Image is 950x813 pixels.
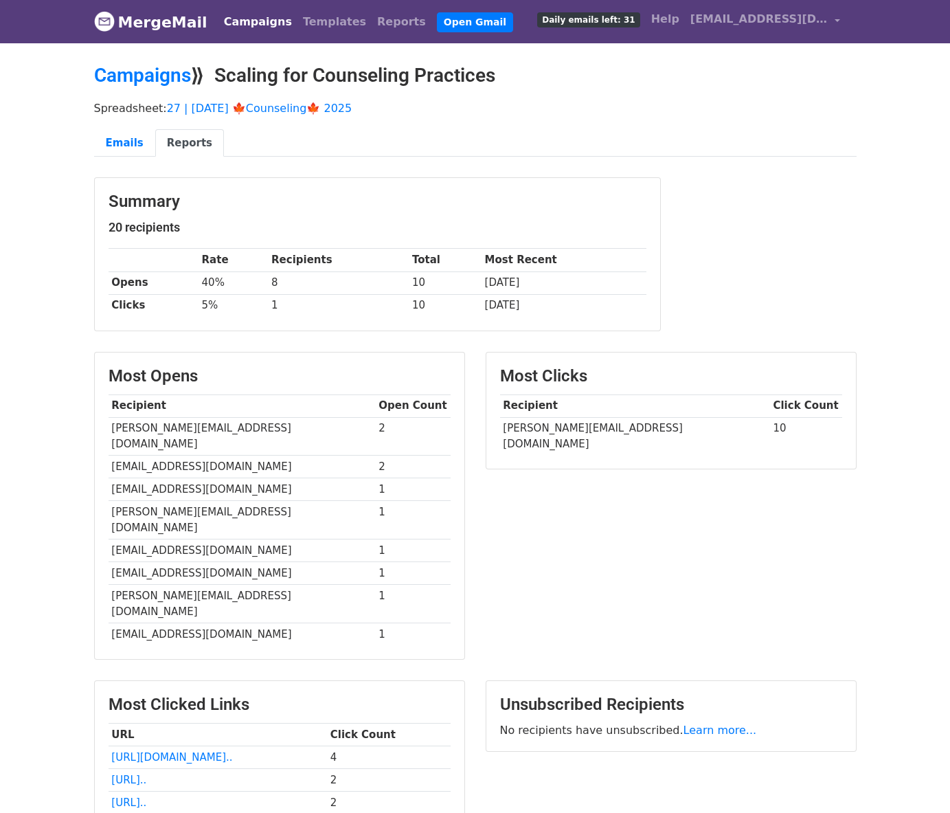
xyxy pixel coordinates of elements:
[111,774,146,786] a: [URL]..
[109,585,376,623] td: [PERSON_NAME][EMAIL_ADDRESS][DOMAIN_NAME]
[94,64,857,87] h2: ⟫ Scaling for Counseling Practices
[376,501,451,539] td: 1
[376,562,451,585] td: 1
[297,8,372,36] a: Templates
[376,417,451,456] td: 2
[376,539,451,562] td: 1
[155,129,224,157] a: Reports
[109,220,646,235] h5: 20 recipients
[109,501,376,539] td: [PERSON_NAME][EMAIL_ADDRESS][DOMAIN_NAME]
[199,271,269,294] td: 40%
[327,723,451,746] th: Click Count
[94,101,857,115] p: Spreadsheet:
[218,8,297,36] a: Campaigns
[167,102,352,115] a: 27 | [DATE] 🍁Counseling🍁 2025
[327,746,451,768] td: 4
[109,366,451,386] h3: Most Opens
[881,747,950,813] iframe: Chat Widget
[109,294,199,317] th: Clicks
[532,5,645,33] a: Daily emails left: 31
[683,724,757,737] a: Learn more...
[268,271,409,294] td: 8
[109,623,376,645] td: [EMAIL_ADDRESS][DOMAIN_NAME]
[482,271,646,294] td: [DATE]
[94,129,155,157] a: Emails
[109,271,199,294] th: Opens
[111,797,146,809] a: [URL]..
[199,294,269,317] td: 5%
[109,417,376,456] td: [PERSON_NAME][EMAIL_ADDRESS][DOMAIN_NAME]
[94,11,115,32] img: MergeMail logo
[109,478,376,501] td: [EMAIL_ADDRESS][DOMAIN_NAME]
[437,12,513,32] a: Open Gmail
[327,768,451,791] td: 2
[109,456,376,478] td: [EMAIL_ADDRESS][DOMAIN_NAME]
[372,8,431,36] a: Reports
[109,695,451,715] h3: Most Clicked Links
[376,478,451,501] td: 1
[199,249,269,271] th: Rate
[500,695,842,715] h3: Unsubscribed Recipients
[646,5,685,33] a: Help
[268,249,409,271] th: Recipients
[500,417,770,455] td: [PERSON_NAME][EMAIL_ADDRESS][DOMAIN_NAME]
[685,5,846,38] a: [EMAIL_ADDRESS][DOMAIN_NAME]
[109,539,376,562] td: [EMAIL_ADDRESS][DOMAIN_NAME]
[482,294,646,317] td: [DATE]
[109,562,376,585] td: [EMAIL_ADDRESS][DOMAIN_NAME]
[409,249,482,271] th: Total
[109,394,376,417] th: Recipient
[770,417,842,455] td: 10
[376,585,451,623] td: 1
[376,394,451,417] th: Open Count
[500,723,842,737] p: No recipients have unsubscribed.
[376,456,451,478] td: 2
[537,12,640,27] span: Daily emails left: 31
[409,271,482,294] td: 10
[409,294,482,317] td: 10
[482,249,646,271] th: Most Recent
[376,623,451,645] td: 1
[109,192,646,212] h3: Summary
[94,64,191,87] a: Campaigns
[770,394,842,417] th: Click Count
[109,723,327,746] th: URL
[268,294,409,317] td: 1
[94,8,207,36] a: MergeMail
[500,394,770,417] th: Recipient
[500,366,842,386] h3: Most Clicks
[690,11,828,27] span: [EMAIL_ADDRESS][DOMAIN_NAME]
[111,751,232,764] a: [URL][DOMAIN_NAME]..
